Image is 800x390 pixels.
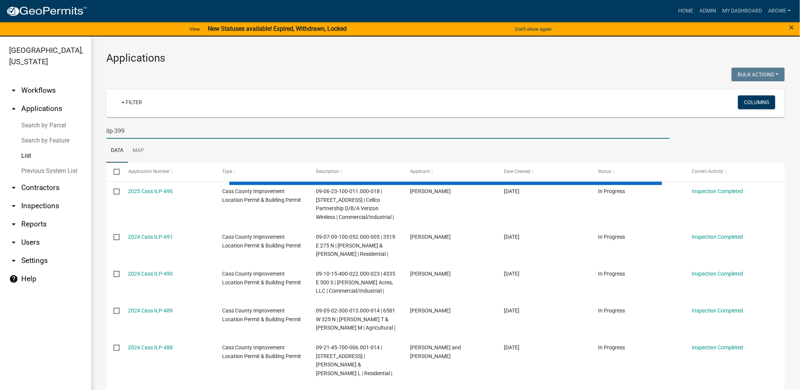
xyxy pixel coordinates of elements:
span: Cass County Improvement Location Permit & Building Permit [222,308,301,322]
span: Date Created [504,169,531,174]
a: 2024 Cass ILP-488 [128,344,173,350]
i: arrow_drop_down [9,183,18,192]
a: Home [675,4,696,18]
span: Status [598,169,611,174]
span: John Marcellett [410,188,451,194]
span: Cody Clements [410,234,451,240]
span: Stephen Eastridge [410,271,451,277]
a: Data [106,139,128,163]
a: Inspection Completed [692,344,743,350]
button: Don't show again [512,23,555,35]
span: 09-10-15-400-022.000-023 | 4335 E 500 S | Morris Acres, LLC | Commercial/Industrial | [316,271,396,294]
span: In Progress [598,188,625,194]
datatable-header-cell: Current Activity [685,163,779,181]
span: 12/02/2024 [504,234,520,240]
a: 2024 Cass ILP-490 [128,271,173,277]
span: Current Activity [692,169,724,174]
datatable-header-cell: Applicant [403,163,497,181]
i: arrow_drop_down [9,86,18,95]
span: Payton Farrer [410,308,451,314]
span: Larry P and Teri L Bohm [410,344,461,359]
datatable-header-cell: Application Number [121,163,215,181]
datatable-header-cell: Type [215,163,309,181]
a: Inspection Completed [692,234,743,240]
datatable-header-cell: Select [106,163,121,181]
a: 2025 Cass ILP-496 [128,188,173,194]
a: Map [128,139,148,163]
span: Cass County Improvement Location Permit & Building Permit [222,271,301,285]
a: Admin [696,4,719,18]
datatable-header-cell: Date Created [497,163,591,181]
strong: New Statuses available! Expired, Withdrawn, Locked [208,25,347,32]
span: × [789,22,794,33]
span: Cass County Improvement Location Permit & Building Permit [222,344,301,359]
span: Cass County Improvement Location Permit & Building Permit [222,188,301,203]
datatable-header-cell: Description [309,163,403,181]
span: In Progress [598,344,625,350]
span: 09-07-09-100-052.000-005 | 3519 E 275 N | Clements, Cody & Shelby | Residential | [316,234,396,257]
a: arowe [765,4,794,18]
span: 12/02/2024 [504,271,520,277]
i: arrow_drop_down [9,256,18,265]
a: 2024 Cass ILP-491 [128,234,173,240]
span: Cass County Improvement Location Permit & Building Permit [222,234,301,249]
span: Description [316,169,339,174]
span: 11/21/2024 [504,308,520,314]
span: In Progress [598,234,625,240]
a: Inspection Completed [692,188,743,194]
span: In Progress [598,271,625,277]
a: Inspection Completed [692,308,743,314]
button: Close [789,23,794,32]
span: 09-05-02-300-013.000-014 | 6581 W 325 N | Farrer, Payton T & Kristen M | Agricultural | [316,308,396,331]
a: + Filter [115,95,148,109]
i: arrow_drop_down [9,201,18,211]
i: arrow_drop_down [9,220,18,229]
button: Bulk Actions [732,68,785,81]
span: 11/20/2024 [504,344,520,350]
span: Type [222,169,232,174]
span: Applicant [410,169,430,174]
button: Columns [738,95,775,109]
span: 09-21-45-700-006.001-014 | 6464 W GEORGETOWN RD | Bohm, Larry P & Teri L | Residential | [316,344,393,376]
a: View [186,23,203,35]
i: arrow_drop_up [9,104,18,113]
span: Application Number [128,169,170,174]
span: 09-06-23-100-011.000-018 | 234 W Northern Ave | Cellco Partnership D/B/A Verizon Wireless | Comme... [316,188,394,220]
input: Search for applications [106,123,670,139]
h3: Applications [106,52,785,65]
datatable-header-cell: Status [591,163,685,181]
a: Inspection Completed [692,271,743,277]
span: In Progress [598,308,625,314]
i: arrow_drop_down [9,238,18,247]
a: 2024 Cass ILP-489 [128,308,173,314]
span: 01/06/2025 [504,188,520,194]
i: help [9,274,18,284]
a: My Dashboard [719,4,765,18]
